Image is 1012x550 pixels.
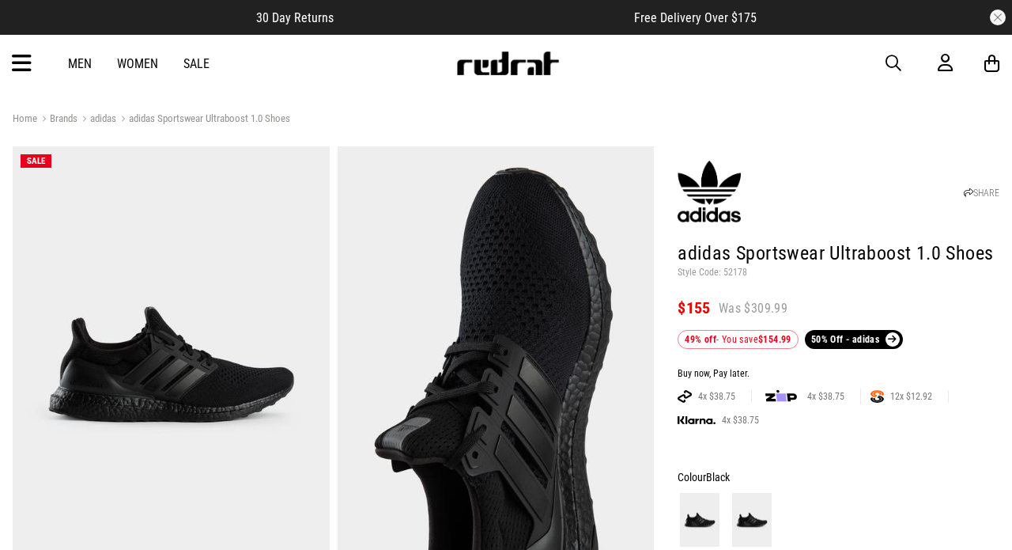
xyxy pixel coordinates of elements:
a: 50% Off - adidas [805,330,903,349]
span: 30 Day Returns [256,10,334,25]
div: Colour [678,468,999,487]
img: SPLITPAY [870,390,884,403]
img: zip [765,389,797,404]
span: $155 [678,298,711,317]
span: Was $309.99 [719,300,787,317]
span: 4x $38.75 [692,390,742,403]
span: Black [706,471,730,484]
a: Brands [37,112,77,127]
span: 4x $38.75 [801,390,851,403]
span: 12x $12.92 [884,390,938,403]
span: 4x $38.75 [716,414,765,427]
h1: adidas Sportswear Ultraboost 1.0 Shoes [678,241,999,267]
a: Men [68,56,92,71]
a: Women [117,56,158,71]
img: Redrat logo [455,51,560,75]
b: 49% off [685,334,716,345]
a: Sale [183,56,210,71]
img: AFTERPAY [678,390,692,403]
b: $154.99 [758,334,791,345]
a: SHARE [964,188,999,199]
a: Home [13,112,37,124]
img: Black [680,493,719,547]
span: Free Delivery Over $175 [634,10,757,25]
img: KLARNA [678,416,716,425]
a: adidas Sportswear Ultraboost 1.0 Shoes [116,112,290,127]
img: adidas [678,160,741,223]
a: adidas [77,112,116,127]
img: Core Black/Core Black/Beam Green [732,493,772,547]
div: - You save [678,330,799,349]
span: SALE [27,156,45,166]
p: Style Code: 52178 [678,267,999,279]
div: Buy now, Pay later. [678,368,999,381]
iframe: Customer reviews powered by Trustpilot [365,9,602,25]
